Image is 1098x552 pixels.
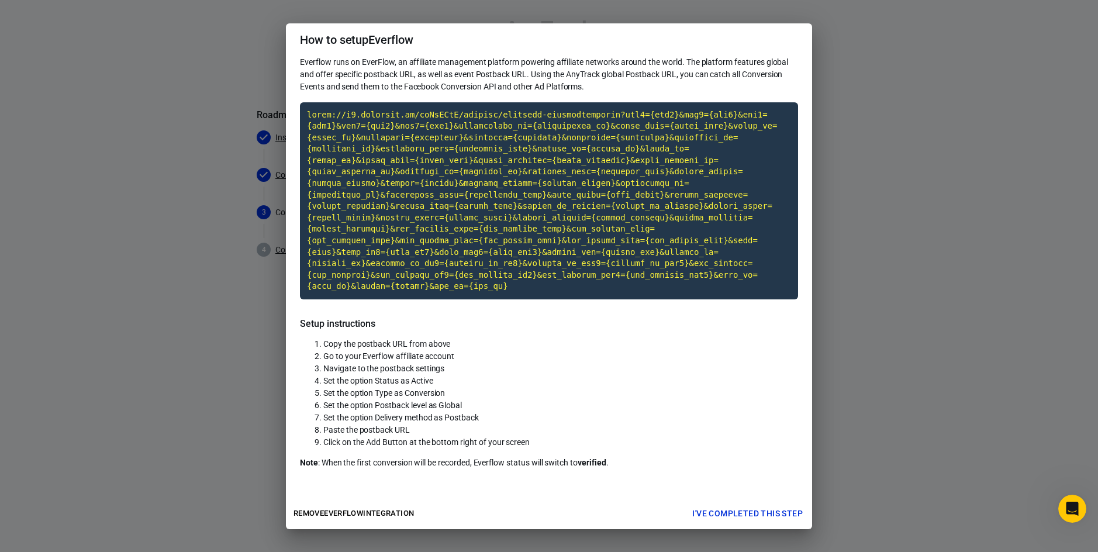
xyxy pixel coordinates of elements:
[323,437,530,447] span: Click on the Add Button at the bottom right of your screen
[300,57,788,91] span: Everflow runs on EverFlow, an affiliate management platform powering affiliate networks around th...
[323,364,444,373] span: Navigate to the postback settings
[300,457,798,469] p: : When the first conversion will be recorded, Everflow status will switch to .
[323,376,433,385] span: Set the option Status as Active
[300,102,798,300] code: Click to copy
[323,413,479,422] span: Set the option Delivery method as Postback
[323,425,410,434] span: Paste the postback URL
[323,401,462,410] span: Set the option Postback level as Global
[300,318,798,330] h5: Setup instructions
[688,503,807,525] button: I've completed this step
[323,388,445,398] span: Set the option Type as Conversion
[323,339,450,349] span: Copy the postback URL from above
[578,458,606,467] strong: verified
[286,23,812,56] h2: How to setup Everflow
[323,351,454,361] span: Go to your Everflow affiliate account
[300,458,318,467] strong: Note
[291,505,417,523] button: RemoveEverflowintegration
[1058,495,1086,523] iframe: Intercom live chat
